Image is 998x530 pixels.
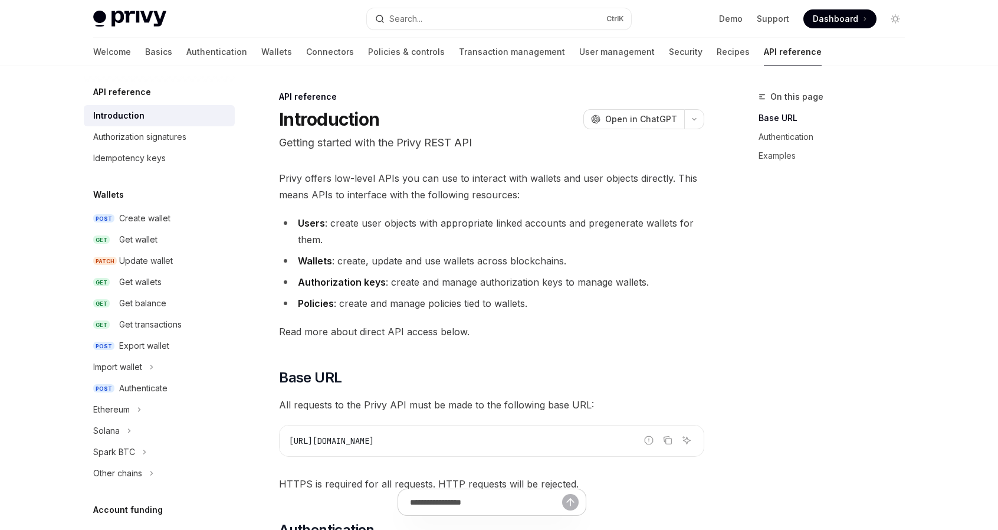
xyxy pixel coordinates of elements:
button: Ask AI [679,433,694,448]
button: Solana [84,420,235,441]
div: Get transactions [119,318,182,332]
a: Connectors [306,38,354,66]
span: HTTPS is required for all requests. HTTP requests will be rejected. [279,476,704,492]
span: All requests to the Privy API must be made to the following base URL: [279,397,704,413]
span: PATCH [93,257,117,266]
div: Authenticate [119,381,168,395]
p: Getting started with the Privy REST API [279,135,704,151]
h5: Wallets [93,188,124,202]
button: Send message [562,494,579,511]
a: POSTExport wallet [84,335,235,356]
button: Report incorrect code [641,433,656,448]
div: Search... [389,12,422,26]
li: : create and manage policies tied to wallets. [279,295,704,312]
button: Import wallet [84,356,235,378]
a: POSTCreate wallet [84,208,235,229]
a: PATCHUpdate wallet [84,250,235,271]
span: Open in ChatGPT [605,113,677,125]
div: Create wallet [119,211,170,225]
h1: Introduction [279,109,379,130]
span: POST [93,384,114,393]
div: Introduction [93,109,145,123]
button: Search...CtrlK [367,8,631,30]
div: Get balance [119,296,166,310]
div: API reference [279,91,704,103]
a: Authorization signatures [84,126,235,148]
strong: Users [298,217,325,229]
a: Base URL [759,109,914,127]
button: Copy the contents from the code block [660,433,675,448]
a: Idempotency keys [84,148,235,169]
a: Welcome [93,38,131,66]
a: Security [669,38,702,66]
div: Solana [93,424,120,438]
div: Import wallet [93,360,142,374]
div: Update wallet [119,254,173,268]
a: Wallets [261,38,292,66]
a: Transaction management [459,38,565,66]
div: Export wallet [119,339,169,353]
h5: API reference [93,85,151,99]
a: Dashboard [803,9,876,28]
strong: Wallets [298,255,332,267]
a: User management [579,38,655,66]
button: Open in ChatGPT [583,109,684,129]
a: GETGet transactions [84,314,235,335]
li: : create user objects with appropriate linked accounts and pregenerate wallets for them. [279,215,704,248]
a: GETGet balance [84,293,235,314]
img: light logo [93,11,166,27]
span: GET [93,320,110,329]
span: Dashboard [813,13,858,25]
a: Recipes [717,38,750,66]
a: Authentication [759,127,914,146]
a: Authentication [186,38,247,66]
strong: Policies [298,297,334,309]
h5: Account funding [93,503,163,517]
a: Demo [719,13,743,25]
a: GETGet wallets [84,271,235,293]
a: Basics [145,38,172,66]
span: [URL][DOMAIN_NAME] [289,436,374,446]
strong: Authorization keys [298,276,386,288]
a: Policies & controls [368,38,445,66]
a: Examples [759,146,914,165]
span: POST [93,342,114,351]
input: Ask a question... [410,489,562,515]
li: : create, update and use wallets across blockchains. [279,253,704,269]
button: Other chains [84,463,235,484]
a: POSTAuthenticate [84,378,235,399]
span: GET [93,235,110,244]
div: Spark BTC [93,445,135,459]
a: API reference [764,38,822,66]
span: On this page [770,90,823,104]
a: Introduction [84,105,235,126]
span: POST [93,214,114,223]
div: Get wallet [119,233,157,247]
span: GET [93,299,110,308]
div: Idempotency keys [93,151,166,165]
a: Support [757,13,789,25]
a: GETGet wallet [84,229,235,250]
div: Authorization signatures [93,130,186,144]
button: Spark BTC [84,441,235,463]
span: Privy offers low-level APIs you can use to interact with wallets and user objects directly. This ... [279,170,704,203]
span: GET [93,278,110,287]
span: Ctrl K [606,14,624,24]
li: : create and manage authorization keys to manage wallets. [279,274,704,290]
div: Other chains [93,466,142,480]
button: Ethereum [84,399,235,420]
div: Ethereum [93,403,130,417]
span: Read more about direct API access below. [279,323,704,340]
button: Toggle dark mode [886,9,905,28]
span: Base URL [279,368,342,387]
div: Get wallets [119,275,162,289]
